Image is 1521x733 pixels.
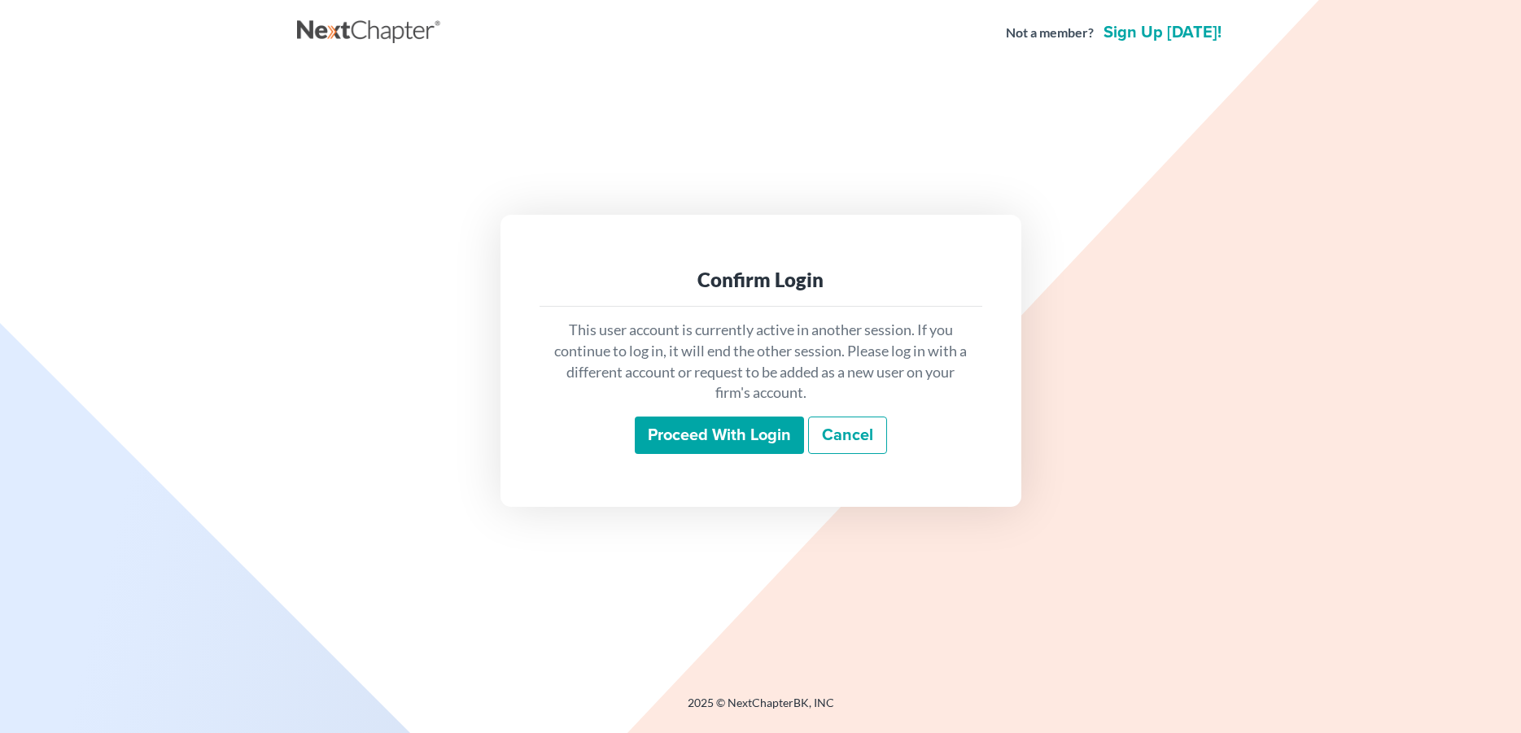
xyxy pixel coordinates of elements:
[635,417,804,454] input: Proceed with login
[1006,24,1094,42] strong: Not a member?
[553,320,969,404] p: This user account is currently active in another session. If you continue to log in, it will end ...
[808,417,887,454] a: Cancel
[297,695,1225,724] div: 2025 © NextChapterBK, INC
[1100,24,1225,41] a: Sign up [DATE]!
[553,267,969,293] div: Confirm Login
